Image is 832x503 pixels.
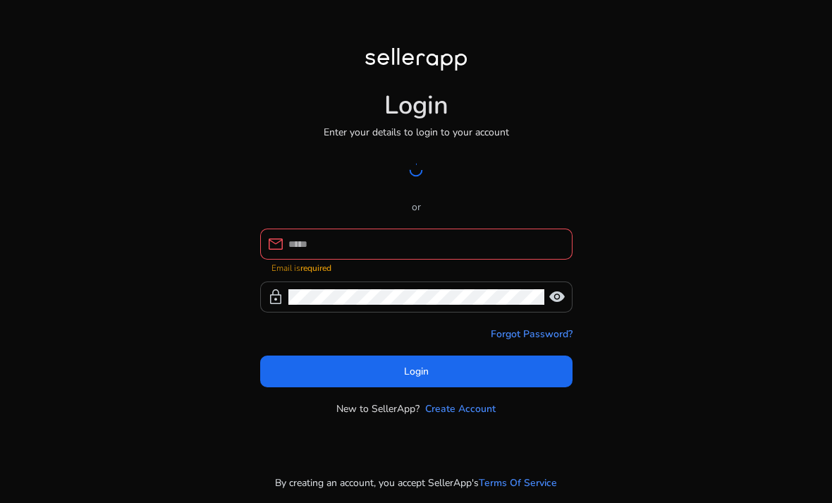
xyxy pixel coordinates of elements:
mat-error: Email is [271,260,561,274]
p: Enter your details to login to your account [324,125,509,140]
a: Create Account [425,401,496,416]
span: lock [267,289,284,305]
strong: required [300,262,331,274]
button: Login [260,356,573,387]
h1: Login [384,90,448,121]
p: or [260,200,573,214]
span: mail [267,236,284,253]
a: Forgot Password? [491,327,573,341]
p: New to SellerApp? [336,401,420,416]
a: Terms Of Service [479,475,557,490]
span: visibility [549,289,565,305]
span: Login [404,364,429,379]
